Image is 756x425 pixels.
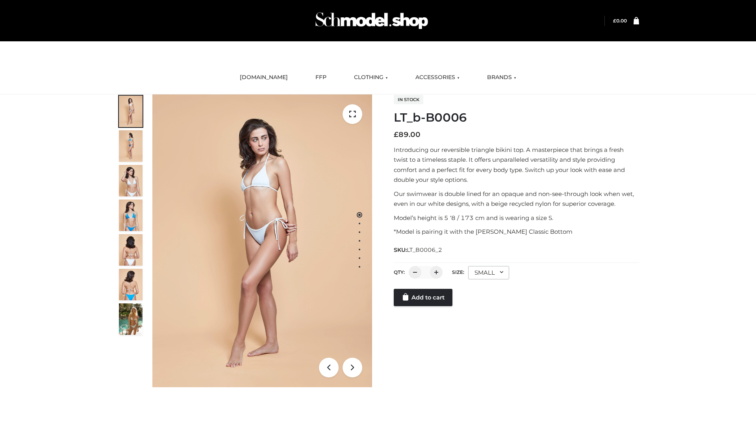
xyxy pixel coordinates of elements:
[119,200,143,231] img: ArielClassicBikiniTop_CloudNine_AzureSky_OW114ECO_4-scaled.jpg
[313,5,431,36] img: Schmodel Admin 964
[394,245,443,255] span: SKU:
[394,145,639,185] p: Introducing our reversible triangle bikini top. A masterpiece that brings a fresh twist to a time...
[309,69,332,86] a: FFP
[394,227,639,237] p: *Model is pairing it with the [PERSON_NAME] Classic Bottom
[234,69,294,86] a: [DOMAIN_NAME]
[613,18,616,24] span: £
[468,266,509,279] div: SMALL
[119,269,143,300] img: ArielClassicBikiniTop_CloudNine_AzureSky_OW114ECO_8-scaled.jpg
[394,130,398,139] span: £
[481,69,522,86] a: BRANDS
[119,165,143,196] img: ArielClassicBikiniTop_CloudNine_AzureSky_OW114ECO_3-scaled.jpg
[119,303,143,335] img: Arieltop_CloudNine_AzureSky2.jpg
[152,94,372,387] img: LT_b-B0006
[348,69,394,86] a: CLOTHING
[394,130,421,139] bdi: 89.00
[119,234,143,266] img: ArielClassicBikiniTop_CloudNine_AzureSky_OW114ECO_7-scaled.jpg
[613,18,627,24] bdi: 0.00
[394,213,639,223] p: Model’s height is 5 ‘8 / 173 cm and is wearing a size S.
[394,289,452,306] a: Add to cart
[613,18,627,24] a: £0.00
[394,95,423,104] span: In stock
[119,130,143,162] img: ArielClassicBikiniTop_CloudNine_AzureSky_OW114ECO_2-scaled.jpg
[452,269,464,275] label: Size:
[394,189,639,209] p: Our swimwear is double lined for an opaque and non-see-through look when wet, even in our white d...
[394,269,405,275] label: QTY:
[119,96,143,127] img: ArielClassicBikiniTop_CloudNine_AzureSky_OW114ECO_1-scaled.jpg
[407,246,442,253] span: LT_B0006_2
[394,111,639,125] h1: LT_b-B0006
[409,69,465,86] a: ACCESSORIES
